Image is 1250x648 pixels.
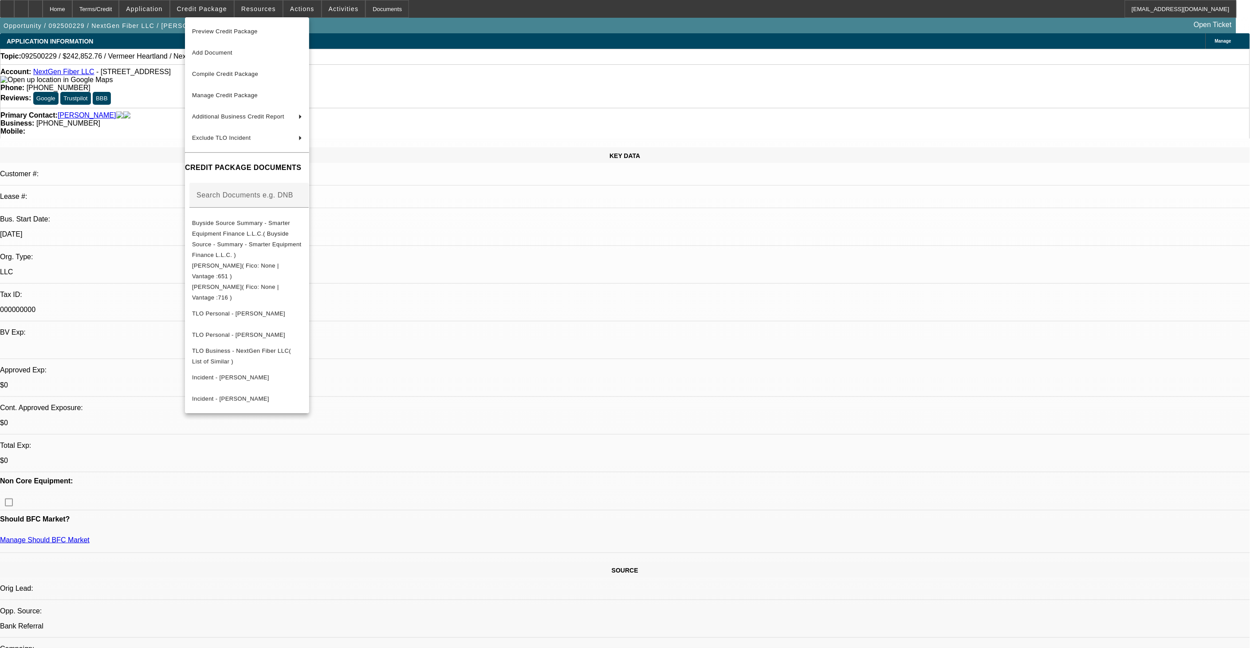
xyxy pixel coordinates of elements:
button: TLO Business - NextGen Fiber LLC( List of Similar ) [185,345,309,367]
button: Incident - Rocha, Stacy [185,388,309,409]
h4: CREDIT PACKAGE DOCUMENTS [185,162,309,173]
span: Incident - [PERSON_NAME] [192,374,269,380]
span: Buyside Source Summary - Smarter Equipment Finance L.L.C.( Buyside Source - Summary - Smarter Equ... [192,219,302,258]
span: Manage Credit Package [192,92,258,99]
mat-label: Search Documents e.g. DNB [197,191,293,198]
span: [PERSON_NAME]( Fico: None | Vantage :716 ) [192,283,279,300]
span: Additional Business Credit Report [192,113,284,120]
button: Incident - Rocha, Lucas [185,367,309,388]
span: TLO Business - NextGen Fiber LLC( List of Similar ) [192,347,291,364]
span: Add Document [192,49,232,56]
span: Compile Credit Package [192,71,258,77]
button: TLO Personal - Rocha, Lucas [185,303,309,324]
span: Incident - [PERSON_NAME] [192,395,269,402]
span: Exclude TLO Incident [192,134,251,141]
button: Transunion - Rocha, Stacy( Fico: None | Vantage :716 ) [185,281,309,303]
span: TLO Personal - [PERSON_NAME] [192,331,285,338]
span: TLO Personal - [PERSON_NAME] [192,310,285,316]
button: TLO Personal - Rocha, Stacy [185,324,309,345]
span: Preview Credit Package [192,28,258,35]
button: Buyside Source Summary - Smarter Equipment Finance L.L.C.( Buyside Source - Summary - Smarter Equ... [185,217,309,260]
span: [PERSON_NAME]( Fico: None | Vantage :651 ) [192,262,279,279]
button: Transunion - Rocha, Lucas( Fico: None | Vantage :651 ) [185,260,309,281]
